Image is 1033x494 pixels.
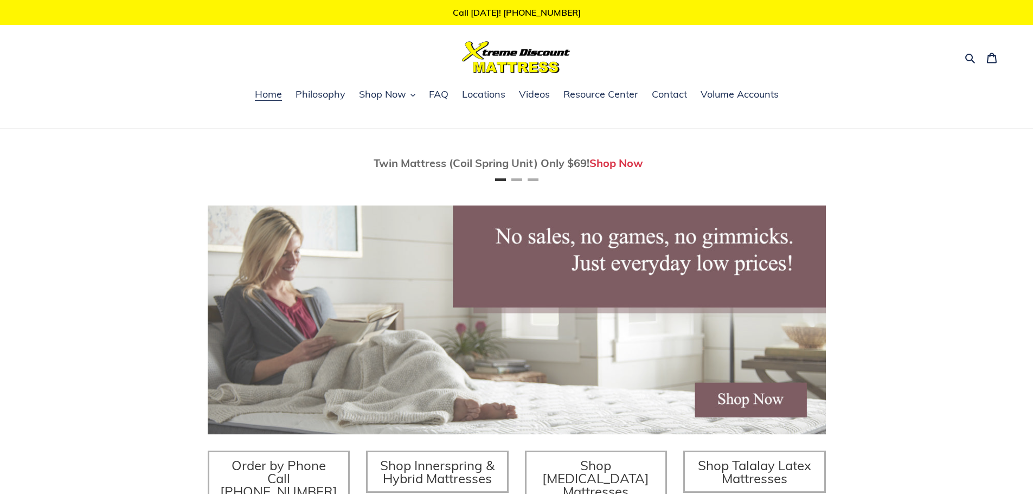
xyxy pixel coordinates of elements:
a: Videos [514,87,555,103]
span: Shop Innerspring & Hybrid Mattresses [380,457,495,486]
span: Videos [519,88,550,101]
button: Shop Now [354,87,421,103]
span: Shop Talalay Latex Mattresses [698,457,811,486]
button: Page 1 [495,178,506,181]
span: Contact [652,88,687,101]
a: Philosophy [290,87,351,103]
span: Resource Center [563,88,638,101]
a: Contact [646,87,692,103]
img: herobannermay2022-1652879215306_1200x.jpg [208,206,826,434]
a: Locations [457,87,511,103]
span: Home [255,88,282,101]
span: Philosophy [296,88,345,101]
span: Volume Accounts [701,88,779,101]
button: Page 3 [528,178,538,181]
a: Resource Center [558,87,644,103]
a: FAQ [424,87,454,103]
a: Shop Innerspring & Hybrid Mattresses [366,451,509,493]
span: FAQ [429,88,448,101]
button: Page 2 [511,178,522,181]
span: Twin Mattress (Coil Spring Unit) Only $69! [374,156,589,170]
a: Shop Now [589,156,643,170]
img: Xtreme Discount Mattress [462,41,570,73]
a: Volume Accounts [695,87,784,103]
a: Shop Talalay Latex Mattresses [683,451,826,493]
span: Shop Now [359,88,406,101]
span: Locations [462,88,505,101]
a: Home [249,87,287,103]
